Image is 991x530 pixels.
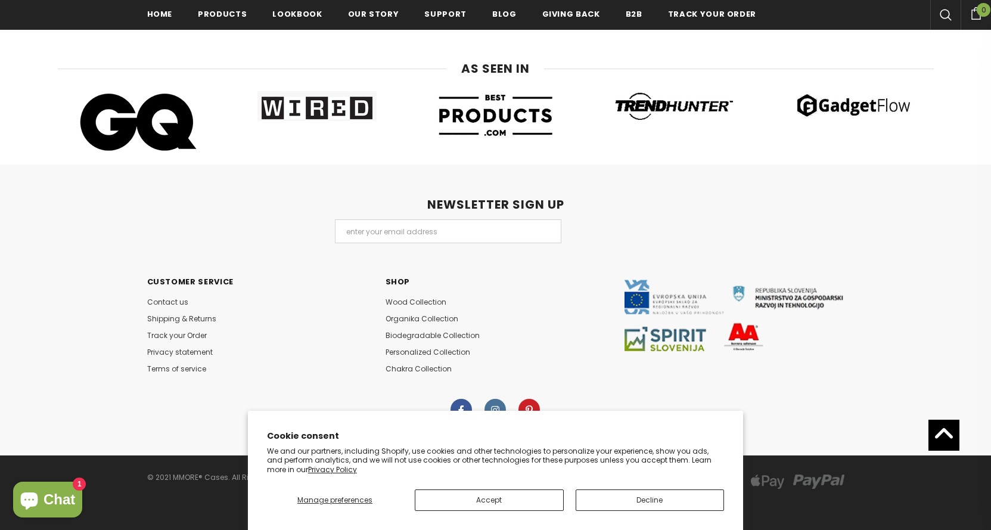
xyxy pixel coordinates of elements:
[542,8,600,20] span: Giving back
[308,464,357,475] a: Privacy Policy
[147,276,234,287] span: Customer Service
[386,361,452,377] a: Chakra Collection
[794,91,913,119] img: Gadget Flow Logo
[615,91,734,121] img: Trend Hunter Logo
[386,364,452,374] span: Chakra Collection
[624,309,844,320] a: Javni razpis
[147,469,487,486] div: © 2021 MMORE® Cases. All Rights Reserved.
[147,8,173,20] span: Home
[977,3,990,17] span: 0
[424,8,467,20] span: support
[267,430,725,442] h2: Cookie consent
[386,294,446,311] a: Wood Collection
[386,314,458,324] span: Organika Collection
[461,60,530,77] span: AS SEEN IN
[147,347,213,357] span: Privacy statement
[386,330,480,340] span: Biodegradable Collection
[386,347,470,357] span: Personalized Collection
[267,489,403,511] button: Manage preferences
[257,91,377,121] img: Wired Logo
[297,495,372,505] span: Manage preferences
[147,330,207,340] span: Track your Order
[147,314,216,324] span: Shipping & Returns
[348,8,399,20] span: Our Story
[147,327,207,344] a: Track your Order
[386,344,470,361] a: Personalized Collection
[386,311,458,327] a: Organika Collection
[386,327,480,344] a: Biodegradable Collection
[147,344,213,361] a: Privacy statement
[427,196,564,213] span: NEWSLETTER SIGN UP
[751,475,784,489] img: apple_pay
[624,280,844,351] img: Javni Razpis
[272,8,322,20] span: Lookbook
[79,91,198,153] img: GQ Logo
[198,8,247,20] span: Products
[147,361,206,377] a: Terms of service
[147,364,206,374] span: Terms of service
[386,276,411,287] span: SHOP
[267,447,725,475] p: We and our partners, including Shopify, use cookies and other technologies to personalize your ex...
[961,5,991,20] a: 0
[492,8,517,20] span: Blog
[147,297,188,307] span: Contact us
[386,297,446,307] span: Wood Collection
[147,294,188,311] a: Contact us
[668,8,756,20] span: Track your order
[626,8,642,20] span: B2B
[335,219,561,243] input: Email Address
[793,475,844,489] img: paypal
[147,311,216,327] a: Shipping & Returns
[436,91,555,140] img: Best Products.com Logo
[576,489,725,511] button: Decline
[10,482,86,520] inbox-online-store-chat: Shopify online store chat
[415,489,564,511] button: Accept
